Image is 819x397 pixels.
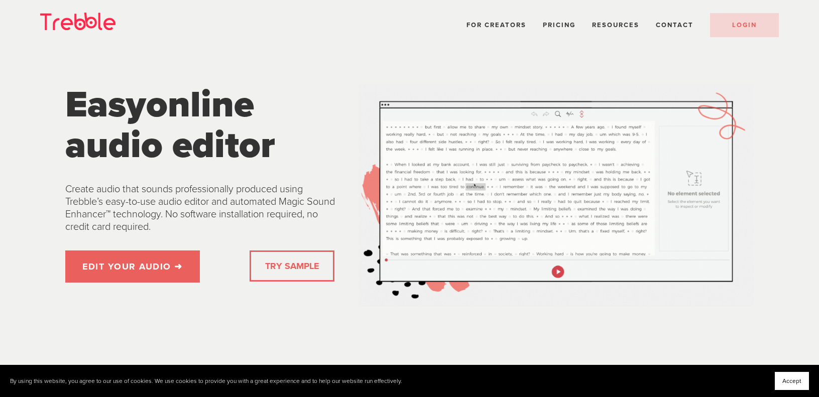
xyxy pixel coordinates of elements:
a: Contact [656,21,693,29]
p: Trusted by [210,362,609,374]
span: Accept [782,377,801,384]
p: By using this website, you agree to our use of cookies. We use cookies to provide you with a grea... [10,377,402,385]
h1: online audio editor [65,84,342,166]
a: LOGIN [710,13,779,37]
a: TRY SAMPLE [261,256,323,276]
span: Resources [592,21,639,29]
img: Trebble [40,13,115,30]
a: For Creators [466,21,526,29]
button: Accept [775,372,809,390]
a: EDIT YOUR AUDIO ➜ [65,250,200,283]
span: Easy [65,82,146,127]
a: Pricing [543,21,575,29]
span: LOGIN [732,21,757,29]
img: Trebble Audio Editor Demo Gif [359,84,753,306]
p: Create audio that sounds professionally produced using Trebble’s easy-to-use audio editor and aut... [65,183,342,233]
